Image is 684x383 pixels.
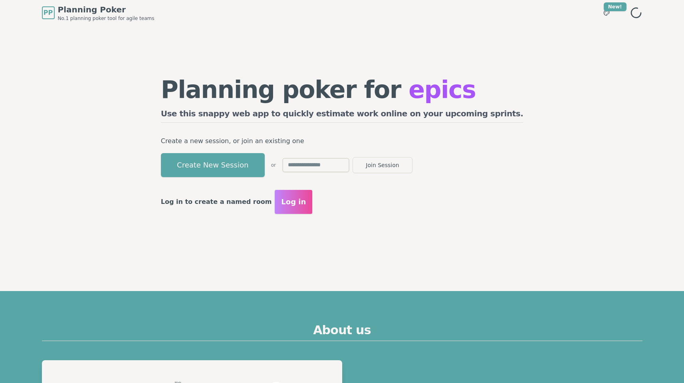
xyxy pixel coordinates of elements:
[161,196,272,207] p: Log in to create a named room
[271,162,276,168] span: or
[281,196,306,207] span: Log in
[42,4,155,22] a: PPPlanning PokerNo.1 planning poker tool for agile teams
[58,15,155,22] span: No.1 planning poker tool for agile teams
[42,323,642,341] h2: About us
[161,78,523,102] h1: Planning poker for
[161,153,265,177] button: Create New Session
[408,76,476,104] span: epics
[58,4,155,15] span: Planning Poker
[44,8,53,18] span: PP
[161,136,523,147] p: Create a new session, or join an existing one
[161,108,523,123] h2: Use this snappy web app to quickly estimate work online on your upcoming sprints.
[353,157,412,173] button: Join Session
[275,190,312,214] button: Log in
[599,6,614,20] button: New!
[604,2,627,11] div: New!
